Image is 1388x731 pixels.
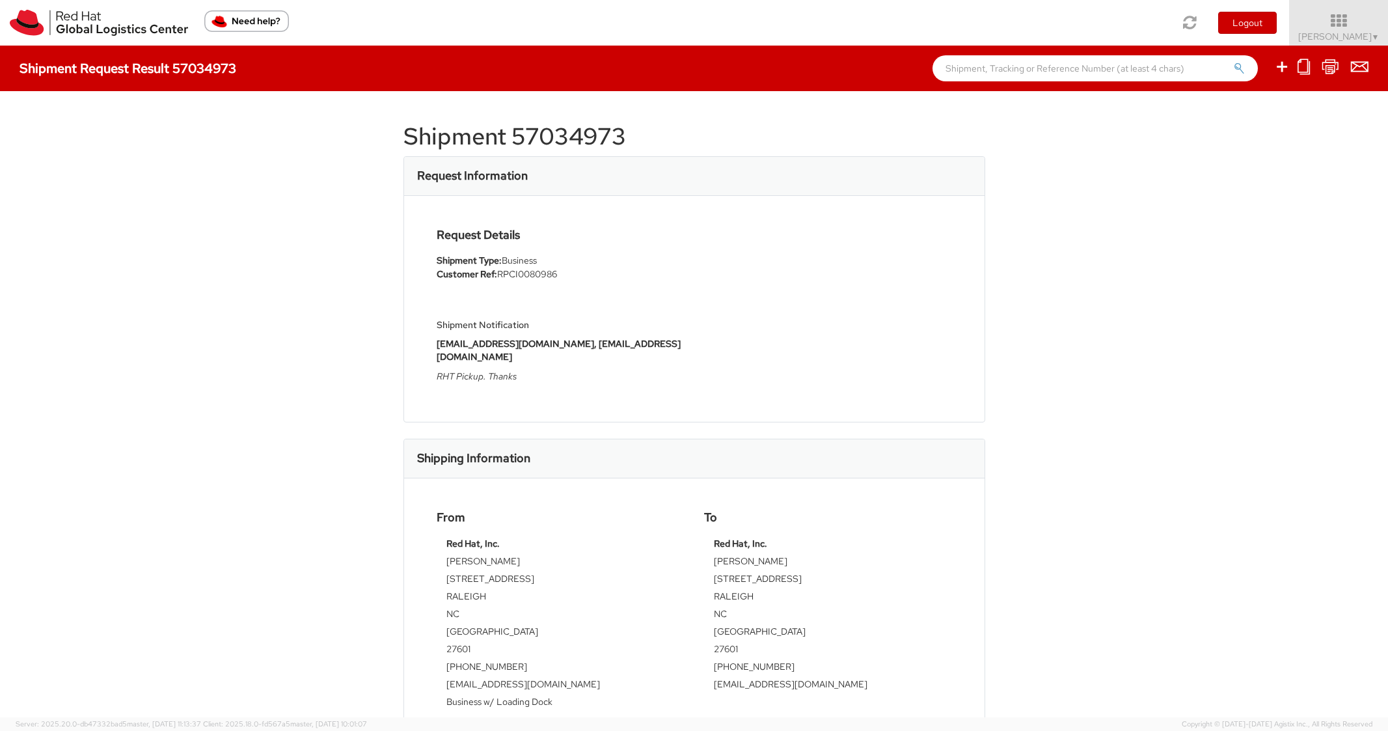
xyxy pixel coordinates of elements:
[446,572,675,590] td: [STREET_ADDRESS]
[446,678,675,695] td: [EMAIL_ADDRESS][DOMAIN_NAME]
[127,719,201,728] span: master, [DATE] 11:13:37
[437,370,517,382] i: RHT Pickup. Thanks
[714,538,767,549] strong: Red Hat, Inc.
[714,590,942,607] td: RALEIGH
[714,607,942,625] td: NC
[446,695,675,713] td: Business w/ Loading Dock
[1218,12,1277,34] button: Logout
[417,169,528,182] h3: Request Information
[437,268,497,280] strong: Customer Ref:
[446,660,675,678] td: [PHONE_NUMBER]
[10,10,188,36] img: rh-logistics-00dfa346123c4ec078e1.svg
[714,660,942,678] td: [PHONE_NUMBER]
[203,719,367,728] span: Client: 2025.18.0-fd567a5
[437,320,685,330] h5: Shipment Notification
[714,678,942,695] td: [EMAIL_ADDRESS][DOMAIN_NAME]
[437,254,685,268] li: Business
[714,625,942,642] td: [GEOGRAPHIC_DATA]
[290,719,367,728] span: master, [DATE] 10:01:07
[1298,31,1380,42] span: [PERSON_NAME]
[446,607,675,625] td: NC
[1372,32,1380,42] span: ▼
[417,452,530,465] h3: Shipping Information
[403,124,985,150] h1: Shipment 57034973
[437,228,685,241] h4: Request Details
[437,338,681,363] strong: [EMAIL_ADDRESS][DOMAIN_NAME], [EMAIL_ADDRESS][DOMAIN_NAME]
[1182,719,1372,730] span: Copyright © [DATE]-[DATE] Agistix Inc., All Rights Reserved
[714,555,942,572] td: [PERSON_NAME]
[704,511,952,524] h4: To
[16,719,201,728] span: Server: 2025.20.0-db47332bad5
[437,268,685,281] li: RPCI0080986
[446,555,675,572] td: [PERSON_NAME]
[932,55,1258,81] input: Shipment, Tracking or Reference Number (at least 4 chars)
[204,10,289,32] button: Need help?
[20,61,236,76] h4: Shipment Request Result 57034973
[446,642,675,660] td: 27601
[437,255,502,266] strong: Shipment Type:
[714,642,942,660] td: 27601
[446,538,500,549] strong: Red Hat, Inc.
[446,590,675,607] td: RALEIGH
[446,625,675,642] td: [GEOGRAPHIC_DATA]
[437,511,685,524] h4: From
[714,572,942,590] td: [STREET_ADDRESS]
